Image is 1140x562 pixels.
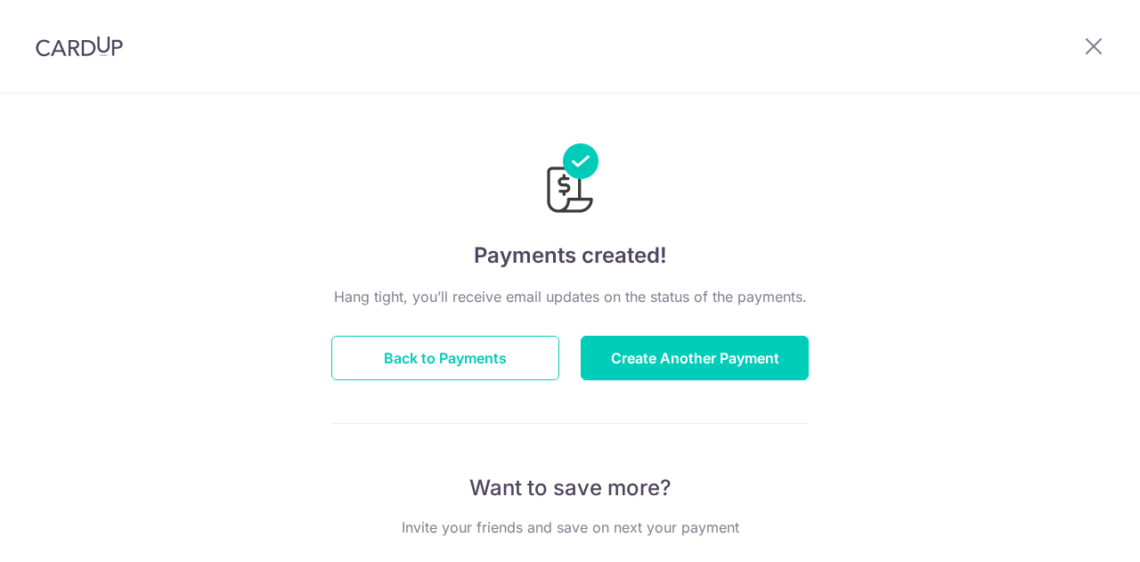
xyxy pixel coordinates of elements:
[331,336,559,380] button: Back to Payments
[331,474,809,502] p: Want to save more?
[331,240,809,272] h4: Payments created!
[36,36,123,57] img: CardUp
[331,286,809,307] p: Hang tight, you’ll receive email updates on the status of the payments.
[331,517,809,538] p: Invite your friends and save on next your payment
[581,336,809,380] button: Create Another Payment
[541,143,598,218] img: Payments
